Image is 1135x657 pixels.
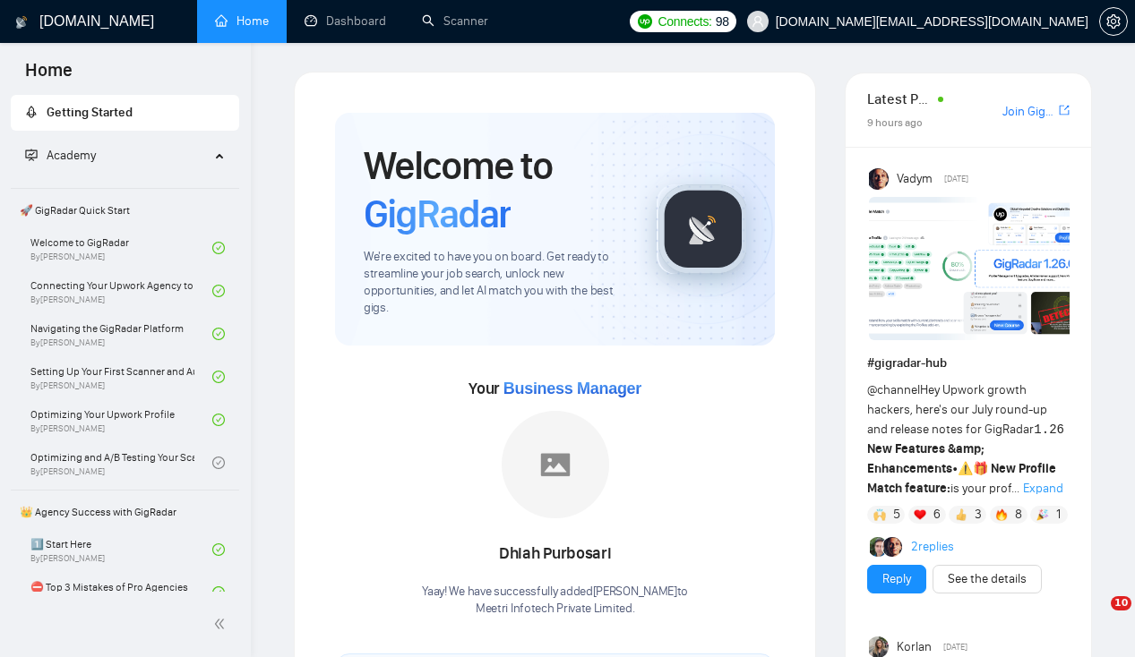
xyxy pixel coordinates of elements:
iframe: Intercom live chat [1074,596,1117,639]
img: gigradar-logo.png [658,184,748,274]
span: 🎁 [973,461,988,476]
h1: Welcome to [364,141,628,238]
span: Hey Upwork growth hackers, here's our July round-up and release notes for GigRadar • is your prof... [867,382,1064,496]
span: rocket [25,106,38,118]
img: logo [15,8,28,37]
a: searchScanner [422,13,488,29]
a: 1️⃣ Start HereBy[PERSON_NAME] [30,530,212,569]
span: Getting Started [47,105,133,120]
span: 98 [716,12,729,31]
button: setting [1099,7,1128,36]
span: Latest Posts from the GigRadar Community [867,88,932,110]
span: Connects: [658,12,711,31]
span: Home [11,57,87,95]
img: ❤️ [914,508,926,521]
span: ⚠️ [958,461,973,476]
span: Your [469,379,641,398]
a: Join GigRadar Slack Community [1002,102,1055,122]
img: upwork-logo.png [638,14,652,29]
h1: # gigradar-hub [867,354,1070,373]
span: Korlan [897,637,932,657]
span: Vadym [897,169,933,189]
span: export [1059,103,1070,117]
button: See the details [933,565,1042,593]
span: 1 [1056,506,1061,524]
span: 3 [975,506,982,524]
a: Navigating the GigRadar PlatformBy[PERSON_NAME] [30,314,212,354]
a: See the details [948,569,1027,589]
span: 5 [893,506,900,524]
a: Connecting Your Upwork Agency to GigRadarBy[PERSON_NAME] [30,271,212,311]
a: dashboardDashboard [305,13,386,29]
a: Setting Up Your First Scanner and Auto-BidderBy[PERSON_NAME] [30,357,212,397]
a: Welcome to GigRadarBy[PERSON_NAME] [30,228,212,268]
span: [DATE] [944,171,968,187]
img: Vadym [869,168,890,190]
img: 🙌 [873,508,886,521]
span: fund-projection-screen [25,149,38,161]
span: 8 [1015,506,1022,524]
span: check-circle [212,371,225,383]
a: ⛔ Top 3 Mistakes of Pro Agencies [30,573,212,612]
img: Alex B [870,537,890,557]
span: GigRadar [364,190,511,238]
img: placeholder.png [502,411,609,518]
span: user [752,15,764,28]
span: 9 hours ago [867,116,923,129]
p: Meetri Infotech Private Limited . [422,601,688,618]
li: Getting Started [11,95,239,131]
span: setting [1100,14,1127,29]
span: check-circle [212,414,225,426]
a: 2replies [911,538,954,556]
a: export [1059,102,1070,119]
a: homeHome [215,13,269,29]
span: check-circle [212,543,225,556]
img: 🔥 [995,508,1008,521]
span: 👑 Agency Success with GigRadar [13,494,237,530]
img: 🎉 [1036,508,1049,521]
span: 🚀 GigRadar Quick Start [13,192,237,228]
div: Dhiah Purbosari [422,539,688,569]
span: double-left [213,615,231,633]
span: 6 [933,506,941,524]
span: check-circle [212,456,225,469]
a: setting [1099,14,1128,29]
img: F09AC4U7ATU-image.png [869,197,1084,340]
img: 👍 [955,508,967,521]
span: check-circle [212,328,225,340]
a: Optimizing and A/B Testing Your Scanner for Better ResultsBy[PERSON_NAME] [30,443,212,482]
span: Business Manager [503,380,641,397]
button: Reply [867,565,926,593]
span: 10 [1111,596,1131,610]
span: @channel [867,382,920,397]
code: 1.26 [1034,422,1064,437]
span: [DATE] [943,639,967,655]
span: check-circle [212,285,225,297]
span: Academy [25,148,96,163]
span: check-circle [212,242,225,254]
span: Expand [1023,481,1063,496]
div: Yaay! We have successfully added [PERSON_NAME] to [422,584,688,618]
span: check-circle [212,586,225,599]
strong: New Features &amp; Enhancements [867,441,985,476]
a: Reply [882,569,911,589]
span: Academy [47,148,96,163]
span: We're excited to have you on board. Get ready to streamline your job search, unlock new opportuni... [364,249,628,317]
a: Optimizing Your Upwork ProfileBy[PERSON_NAME] [30,400,212,439]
